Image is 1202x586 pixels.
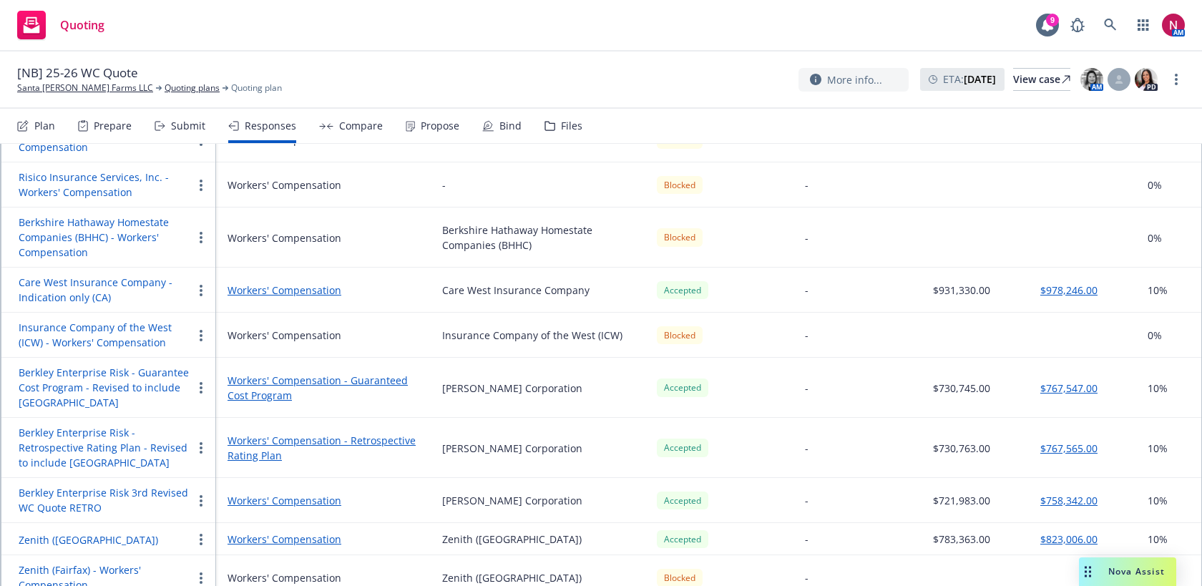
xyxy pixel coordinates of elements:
[1040,493,1098,508] button: $758,342.00
[228,532,419,547] a: Workers' Compensation
[1148,493,1168,508] span: 10%
[1040,532,1098,547] button: $823,006.00
[805,177,808,192] div: -
[1148,230,1162,245] span: 0%
[228,570,341,585] div: Workers' Compensation
[805,493,808,508] div: -
[421,120,459,132] div: Propose
[228,493,419,508] a: Workers' Compensation
[19,425,192,470] button: Berkley Enterprise Risk - Retrospective Rating Plan - Revised to include [GEOGRAPHIC_DATA]
[1046,14,1059,26] div: 9
[442,328,622,343] div: Insurance Company of the West (ICW)
[245,120,296,132] div: Responses
[561,120,582,132] div: Files
[933,532,990,547] div: $783,363.00
[94,120,132,132] div: Prepare
[1135,68,1158,91] img: photo
[228,230,341,245] div: Workers' Compensation
[11,5,110,45] a: Quoting
[657,379,708,396] div: Accepted
[165,82,220,94] a: Quoting plans
[657,439,708,456] div: Accepted
[442,532,582,547] div: Zenith ([GEOGRAPHIC_DATA])
[60,19,104,31] span: Quoting
[17,64,138,82] span: [NB] 25-26 WC Quote
[228,433,419,463] a: Workers' Compensation - Retrospective Rating Plan
[499,120,522,132] div: Bind
[805,328,808,343] div: -
[34,120,55,132] div: Plan
[657,176,703,194] div: Blocked
[1079,557,1176,586] button: Nova Assist
[1040,441,1098,456] button: $767,565.00
[933,493,990,508] div: $721,983.00
[805,570,808,585] div: -
[228,328,341,343] div: Workers' Compensation
[17,82,153,94] a: Santa [PERSON_NAME] Farms LLC
[805,381,808,396] div: -
[1129,11,1158,39] a: Switch app
[442,570,582,585] div: Zenith ([GEOGRAPHIC_DATA])
[805,441,808,456] div: -
[442,493,582,508] div: [PERSON_NAME] Corporation
[943,72,996,87] span: ETA :
[805,283,808,298] div: -
[1013,69,1070,90] div: View case
[933,283,990,298] div: $931,330.00
[19,215,192,260] button: Berkshire Hathaway Homestate Companies (BHHC) - Workers' Compensation
[442,441,582,456] div: [PERSON_NAME] Corporation
[657,326,703,344] div: Blocked
[19,320,192,350] button: Insurance Company of the West (ICW) - Workers' Compensation
[231,82,282,94] span: Quoting plan
[1063,11,1092,39] a: Report a Bug
[1040,381,1098,396] button: $767,547.00
[228,177,341,192] div: Workers' Compensation
[171,120,205,132] div: Submit
[798,68,909,92] button: More info...
[228,283,419,298] a: Workers' Compensation
[1162,14,1185,36] img: photo
[933,381,990,396] div: $730,745.00
[19,485,192,515] button: Berkley Enterprise Risk 3rd Revised WC Quote RETRO
[1080,68,1103,91] img: photo
[1148,441,1168,456] span: 10%
[1148,381,1168,396] span: 10%
[1040,283,1098,298] button: $978,246.00
[1148,328,1162,343] span: 0%
[657,492,708,509] div: Accepted
[805,532,808,547] div: -
[19,170,192,200] button: Risico Insurance Services, Inc. - Workers' Compensation
[827,72,882,87] span: More info...
[964,72,996,86] strong: [DATE]
[657,228,703,246] div: Blocked
[1168,71,1185,88] a: more
[442,283,590,298] div: Care West Insurance Company
[19,532,158,547] button: Zenith ([GEOGRAPHIC_DATA])
[933,441,990,456] div: $730,763.00
[1148,283,1168,298] span: 10%
[805,230,808,245] div: -
[442,381,582,396] div: [PERSON_NAME] Corporation
[228,373,419,403] a: Workers' Compensation - Guaranteed Cost Program
[1096,11,1125,39] a: Search
[19,365,192,410] button: Berkley Enterprise Risk - Guarantee Cost Program - Revised to include [GEOGRAPHIC_DATA]
[1148,532,1168,547] span: 10%
[657,281,708,299] div: Accepted
[1013,68,1070,91] a: View case
[1079,557,1097,586] div: Drag to move
[442,177,446,192] div: -
[1108,565,1165,577] span: Nova Assist
[1148,177,1162,192] span: 0%
[19,275,192,305] button: Care West Insurance Company - Indication only (CA)
[442,223,634,253] div: Berkshire Hathaway Homestate Companies (BHHC)
[657,530,708,548] div: Accepted
[339,120,383,132] div: Compare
